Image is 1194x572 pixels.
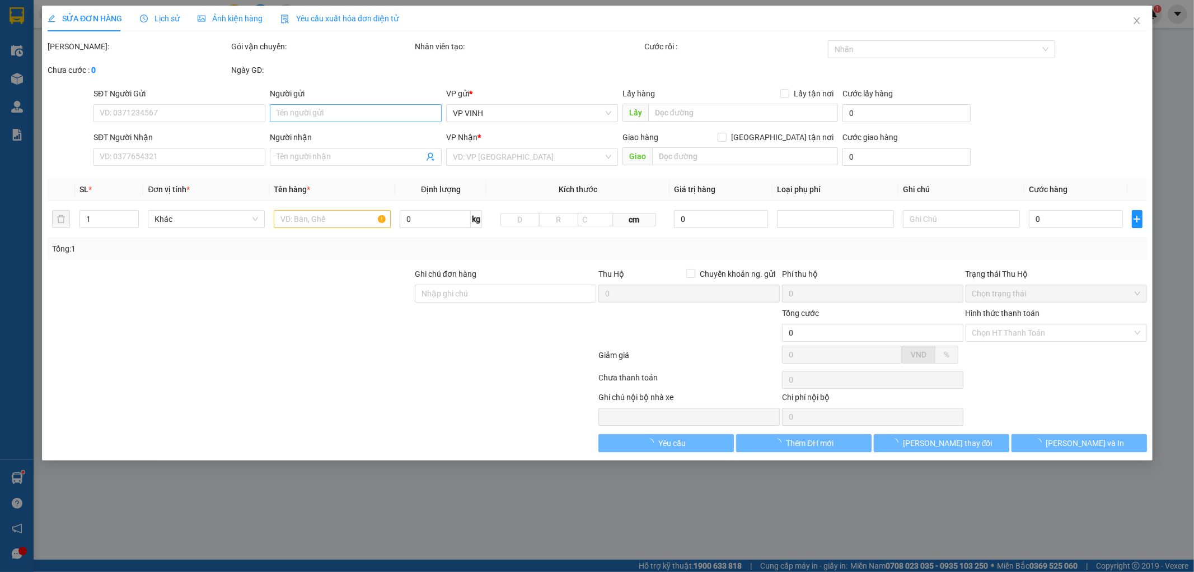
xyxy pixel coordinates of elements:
[270,131,442,143] div: Người nhận
[274,210,391,228] input: VD: Bàn, Ghế
[140,14,180,23] span: Lịch sử
[646,439,658,447] span: loading
[48,40,229,53] div: [PERSON_NAME]:
[578,213,613,226] input: C
[648,104,838,122] input: Dọc đường
[446,87,618,100] div: VP gửi
[93,87,265,100] div: SĐT Người Gửi
[154,211,258,227] span: Khác
[781,309,818,318] span: Tổng cước
[598,269,624,278] span: Thu Hộ
[415,40,642,53] div: Nhân viên tạo:
[598,434,734,452] button: Yêu cầu
[658,437,686,449] span: Yêu cầu
[471,210,482,228] span: kg
[1132,16,1141,25] span: close
[910,350,926,359] span: VND
[903,210,1020,228] input: Ghi Chú
[48,15,55,22] span: edit
[539,213,578,226] input: R
[622,133,658,142] span: Giao hàng
[1011,434,1146,452] button: [PERSON_NAME] và In
[597,371,781,391] div: Chưa thanh toán
[231,40,413,53] div: Gói vận chuyển:
[842,104,970,122] input: Cước lấy hàng
[781,268,963,285] div: Phí thu hộ
[652,147,838,165] input: Dọc đường
[1046,437,1124,449] span: [PERSON_NAME] và In
[781,391,963,408] div: Chi phí nội bộ
[280,14,399,23] span: Yêu cầu xuất hóa đơn điện tử
[644,40,825,53] div: Cước rồi :
[597,349,781,369] div: Giảm giá
[198,15,205,22] span: picture
[842,133,898,142] label: Cước giao hàng
[93,131,265,143] div: SĐT Người Nhận
[91,66,96,75] b: 0
[270,87,442,100] div: Người gửi
[622,147,652,165] span: Giao
[148,185,190,194] span: Đơn vị tính
[446,133,477,142] span: VP Nhận
[965,268,1146,280] div: Trạng thái Thu Hộ
[48,64,229,76] div: Chưa cước :
[873,434,1009,452] button: [PERSON_NAME] thay đổi
[736,434,871,452] button: Thêm ĐH mới
[842,148,970,166] input: Cước giao hàng
[965,309,1040,318] label: Hình thức thanh toán
[426,152,435,161] span: user-add
[500,213,540,226] input: D
[772,179,898,201] th: Loại phụ phí
[598,391,779,408] div: Ghi chú nội bộ nhà xe
[898,179,1024,201] th: Ghi chú
[415,269,476,278] label: Ghi chú đơn hàng
[52,243,461,255] div: Tổng: 1
[727,131,838,143] span: [GEOGRAPHIC_DATA] tận nơi
[903,437,992,449] span: [PERSON_NAME] thay đổi
[943,350,949,359] span: %
[613,213,656,226] span: cm
[274,185,310,194] span: Tên hàng
[891,439,903,447] span: loading
[140,15,148,22] span: clock-circle
[695,268,779,280] span: Chuyển khoản ng. gửi
[622,89,654,98] span: Lấy hàng
[1131,210,1142,228] button: plus
[1029,185,1067,194] span: Cước hàng
[415,285,596,303] input: Ghi chú đơn hàng
[280,15,289,24] img: icon
[79,185,88,194] span: SL
[198,14,263,23] span: Ảnh kiện hàng
[52,210,70,228] button: delete
[786,437,834,449] span: Thêm ĐH mới
[421,185,461,194] span: Định lượng
[453,105,611,122] span: VP VINH
[622,104,648,122] span: Lấy
[559,185,597,194] span: Kích thước
[674,185,715,194] span: Giá trị hàng
[972,285,1140,302] span: Chọn trạng thái
[1033,439,1046,447] span: loading
[789,87,838,100] span: Lấy tận nơi
[231,64,413,76] div: Ngày GD:
[1121,6,1152,37] button: Close
[842,89,893,98] label: Cước lấy hàng
[774,439,786,447] span: loading
[1132,215,1141,224] span: plus
[48,14,122,23] span: SỬA ĐƠN HÀNG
